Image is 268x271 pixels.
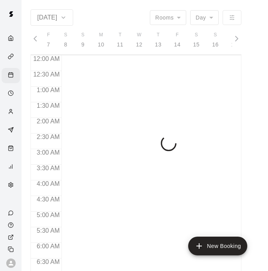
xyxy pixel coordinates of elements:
span: 4:00 AM [35,180,62,187]
p: 11 [117,41,124,49]
span: T [157,31,160,39]
span: 3:30 AM [35,165,62,171]
span: S [195,31,198,39]
span: S [64,31,67,39]
button: S16 [206,29,225,51]
div: Copy public page link [2,243,22,255]
span: 2:00 AM [35,118,62,125]
button: T13 [149,29,168,51]
p: 9 [81,41,85,49]
span: 3:00 AM [35,149,62,156]
p: 13 [155,41,162,49]
a: Visit help center [2,219,22,231]
span: 1:30 AM [35,102,62,109]
p: 17 [231,41,238,49]
button: S15 [187,29,206,51]
button: M10 [92,29,111,51]
span: 1:00 AM [35,87,62,93]
p: 14 [174,41,181,49]
button: S8 [57,29,74,51]
p: 16 [212,41,219,49]
p: 15 [193,41,200,49]
span: F [176,31,179,39]
button: W12 [130,29,149,51]
p: 12 [136,41,142,49]
span: T [119,31,122,39]
span: S [81,31,85,39]
span: 5:00 AM [35,212,62,218]
span: M [99,31,103,39]
span: 6:30 AM [35,259,62,265]
span: W [137,31,142,39]
a: Contact Us [2,207,22,219]
button: F7 [40,29,57,51]
span: 4:30 AM [35,196,62,203]
button: F14 [168,29,187,51]
button: S9 [74,29,92,51]
button: T11 [111,29,130,51]
p: 7 [47,41,50,49]
button: 17 [225,29,244,51]
button: add [188,237,247,255]
span: 12:00 AM [31,55,62,62]
p: 10 [98,41,104,49]
span: 12:30 AM [31,71,62,78]
span: 5:30 AM [35,227,62,234]
span: 6:00 AM [35,243,62,250]
span: F [47,31,50,39]
p: 8 [64,41,67,49]
img: Swift logo [3,6,19,22]
span: 2:30 AM [35,134,62,140]
a: View public page [2,231,22,243]
span: S [214,31,217,39]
